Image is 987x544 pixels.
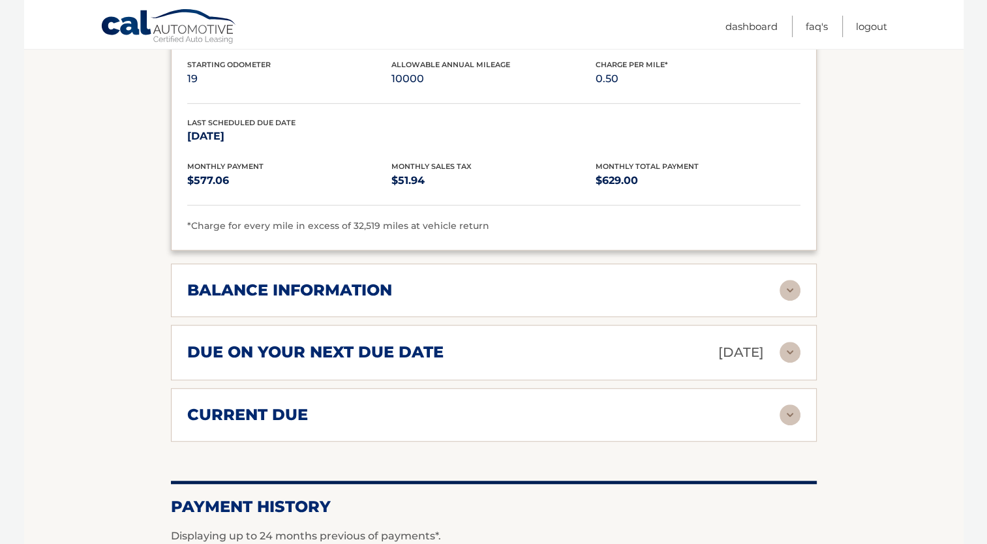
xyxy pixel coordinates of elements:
[187,127,391,145] p: [DATE]
[780,342,800,363] img: accordion-rest.svg
[100,8,237,46] a: Cal Automotive
[725,16,778,37] a: Dashboard
[187,60,271,69] span: Starting Odometer
[391,172,596,190] p: $51.94
[391,60,510,69] span: Allowable Annual Mileage
[187,405,308,425] h2: current due
[187,118,296,127] span: Last Scheduled Due Date
[187,342,444,362] h2: due on your next due date
[171,528,817,544] p: Displaying up to 24 months previous of payments*.
[187,70,391,88] p: 19
[718,341,764,364] p: [DATE]
[171,497,817,517] h2: Payment History
[780,280,800,301] img: accordion-rest.svg
[596,70,800,88] p: 0.50
[806,16,828,37] a: FAQ's
[187,220,489,232] span: *Charge for every mile in excess of 32,519 miles at vehicle return
[391,70,596,88] p: 10000
[780,404,800,425] img: accordion-rest.svg
[596,172,800,190] p: $629.00
[187,162,264,171] span: Monthly Payment
[856,16,887,37] a: Logout
[596,162,699,171] span: Monthly Total Payment
[596,60,668,69] span: Charge Per Mile*
[187,172,391,190] p: $577.06
[187,280,392,300] h2: balance information
[391,162,472,171] span: Monthly Sales Tax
